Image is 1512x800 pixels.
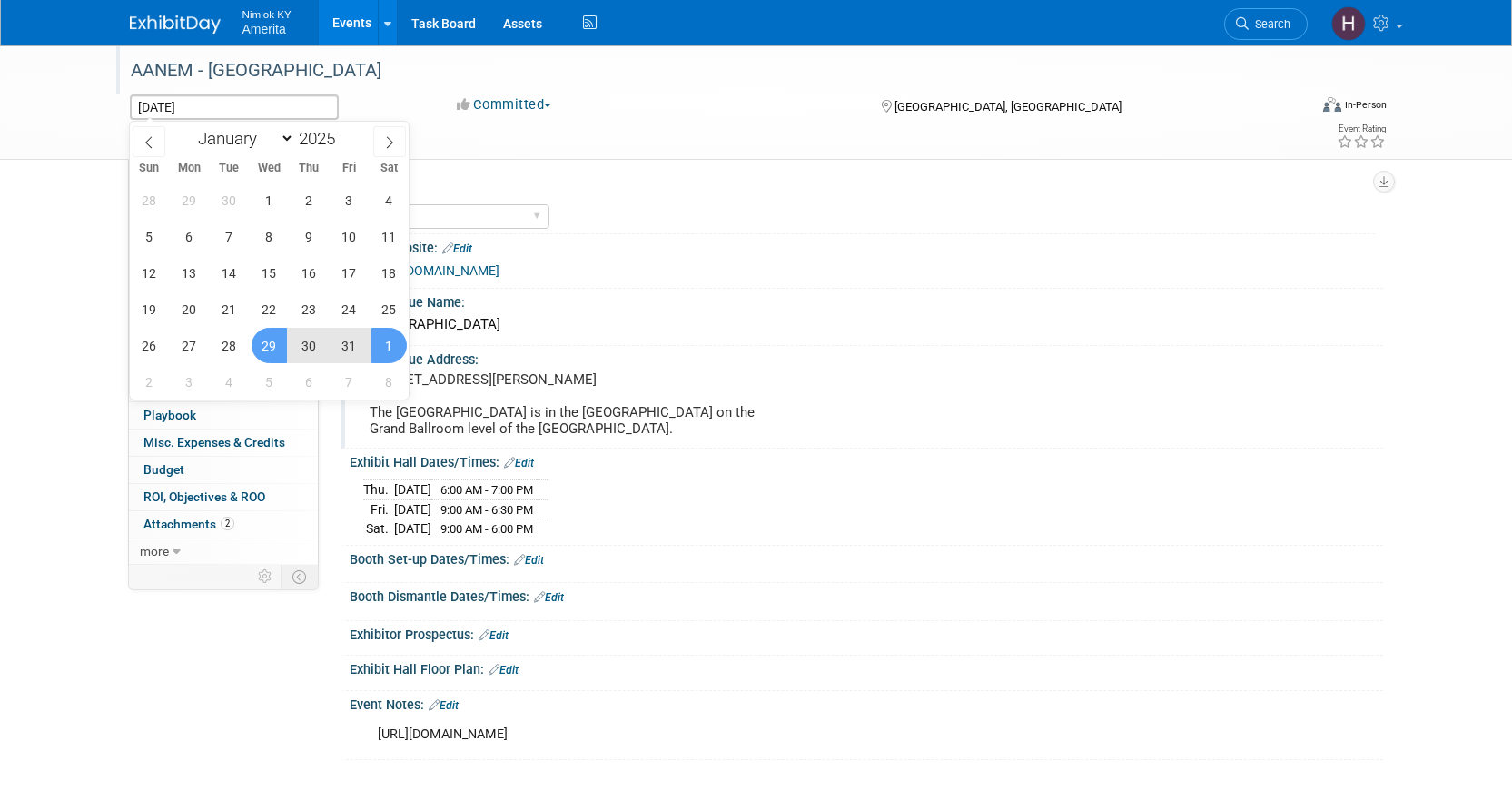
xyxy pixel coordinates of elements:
[363,499,394,519] td: Fri.
[212,255,247,291] span: October 14, 2025
[132,255,167,291] span: October 12, 2025
[132,183,167,218] span: September 28, 2025
[129,240,318,266] a: Travel Reservations
[252,291,287,327] span: October 22, 2025
[371,328,407,363] span: November 1, 2025
[250,565,282,588] td: Personalize Event Tab Strip
[242,22,286,36] span: Amerita
[292,291,327,327] span: October 23, 2025
[479,629,509,642] a: Edit
[371,263,499,278] a: [URL][DOMAIN_NAME]
[252,328,287,363] span: October 29, 2025
[252,364,287,400] span: November 5, 2025
[129,430,318,456] a: Misc. Expenses & Credits
[292,364,327,400] span: November 6, 2025
[124,54,1280,87] div: AANEM - [GEOGRAPHIC_DATA]
[292,219,327,254] span: October 9, 2025
[331,364,367,400] span: November 7, 2025
[129,159,318,185] a: Event Information
[130,15,221,34] img: ExhibitDay
[252,255,287,291] span: October 15, 2025
[450,95,558,114] button: Committed
[129,402,318,429] a: Playbook
[350,621,1383,645] div: Exhibitor Prospectus:
[212,291,247,327] span: October 21, 2025
[350,346,1383,369] div: Event Venue Address:
[252,183,287,218] span: October 1, 2025
[129,484,318,510] a: ROI, Objectives & ROO
[369,163,409,174] span: Sat
[351,179,1375,202] div: Status:
[129,186,318,212] a: Booth
[440,503,533,517] span: 9:00 AM - 6:30 PM
[371,364,407,400] span: November 8, 2025
[371,255,407,291] span: October 18, 2025
[143,462,184,477] span: Budget
[129,349,318,375] a: Sponsorships
[331,219,367,254] span: October 10, 2025
[289,163,329,174] span: Thu
[172,364,207,400] span: November 3, 2025
[1201,94,1388,122] div: Event Format
[190,127,294,150] select: Month
[252,219,287,254] span: October 8, 2025
[394,479,431,499] td: [DATE]
[172,328,207,363] span: October 27, 2025
[169,163,209,174] span: Mon
[143,517,234,531] span: Attachments
[172,255,207,291] span: October 13, 2025
[212,328,247,363] span: October 28, 2025
[440,483,533,497] span: 6:00 AM - 7:00 PM
[281,565,318,588] td: Toggle Event Tabs
[129,294,318,321] a: Giveaways
[221,517,234,530] span: 2
[292,328,327,363] span: October 30, 2025
[292,255,327,291] span: October 16, 2025
[363,519,394,538] td: Sat.
[129,376,318,402] a: Tasks
[331,328,367,363] span: October 31, 2025
[363,479,394,499] td: Thu.
[212,183,247,218] span: September 30, 2025
[394,519,431,538] td: [DATE]
[329,163,369,174] span: Fri
[1344,98,1387,112] div: In-Person
[132,291,167,327] span: October 19, 2025
[209,163,249,174] span: Tue
[365,716,1183,753] div: [URL][DOMAIN_NAME]
[172,291,207,327] span: October 20, 2025
[132,364,167,400] span: November 2, 2025
[294,128,349,149] input: Year
[350,656,1383,679] div: Exhibit Hall Floor Plan:
[132,219,167,254] span: October 5, 2025
[212,364,247,400] span: November 4, 2025
[331,291,367,327] span: October 24, 2025
[172,219,207,254] span: October 6, 2025
[130,94,339,120] input: Event Start Date - End Date
[504,457,534,469] a: Edit
[129,213,318,240] a: Staff
[394,499,431,519] td: [DATE]
[130,163,170,174] span: Sun
[371,291,407,327] span: October 25, 2025
[1323,97,1341,112] img: Format-Inperson.png
[129,511,318,538] a: Attachments2
[129,267,318,293] a: Asset Reservations
[212,219,247,254] span: October 7, 2025
[489,664,519,677] a: Edit
[1249,17,1290,31] span: Search
[440,522,533,536] span: 9:00 AM - 6:00 PM
[249,163,289,174] span: Wed
[143,435,285,449] span: Misc. Expenses & Credits
[172,183,207,218] span: September 29, 2025
[429,699,459,712] a: Edit
[140,544,169,558] span: more
[129,538,318,565] a: more
[371,219,407,254] span: October 11, 2025
[371,183,407,218] span: October 4, 2025
[350,583,1383,607] div: Booth Dismantle Dates/Times:
[143,408,196,422] span: Playbook
[514,554,544,567] a: Edit
[129,457,318,483] a: Budget
[350,289,1383,311] div: Event Venue Name:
